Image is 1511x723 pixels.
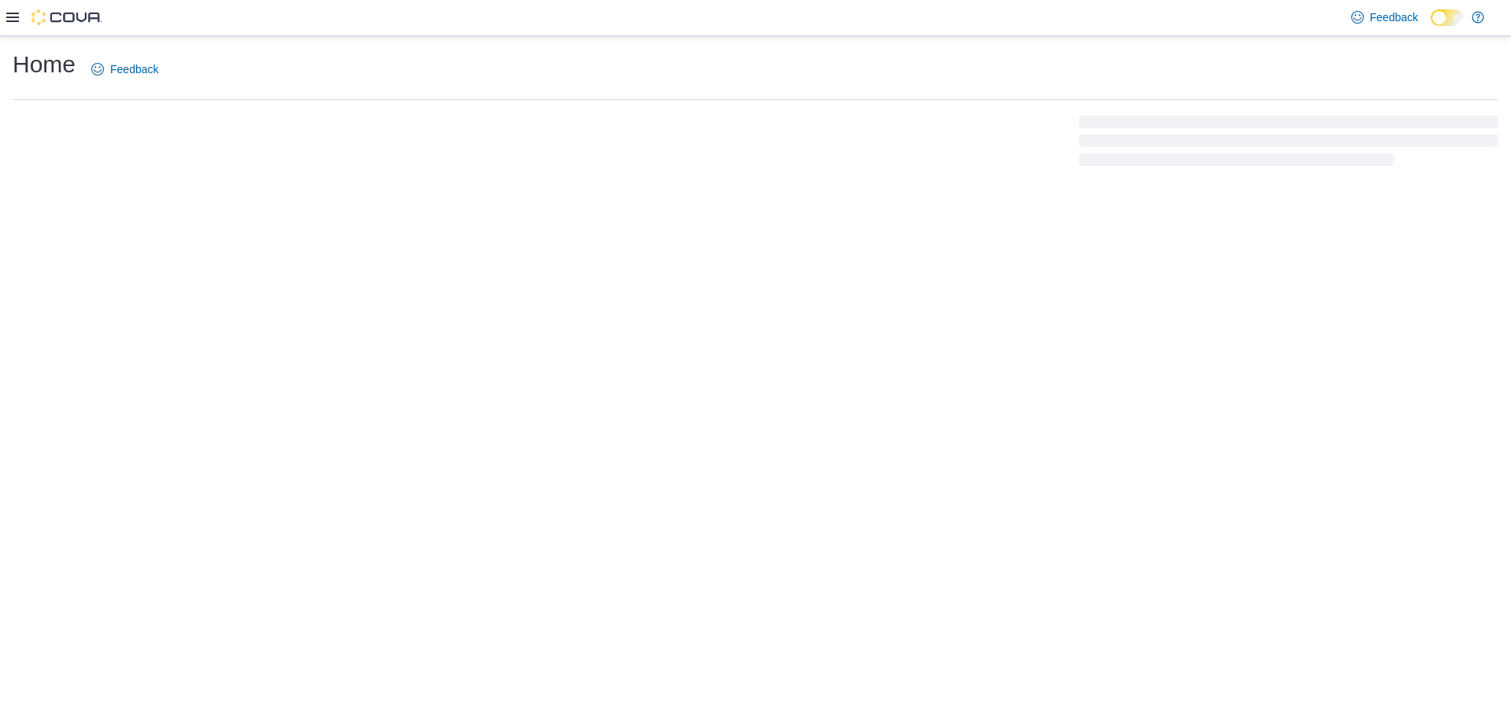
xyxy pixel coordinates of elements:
[31,9,102,25] img: Cova
[1370,9,1418,25] span: Feedback
[1431,9,1464,26] input: Dark Mode
[85,53,164,85] a: Feedback
[1345,2,1424,33] a: Feedback
[1431,26,1432,27] span: Dark Mode
[1079,119,1498,169] span: Loading
[110,61,158,77] span: Feedback
[13,49,76,80] h1: Home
